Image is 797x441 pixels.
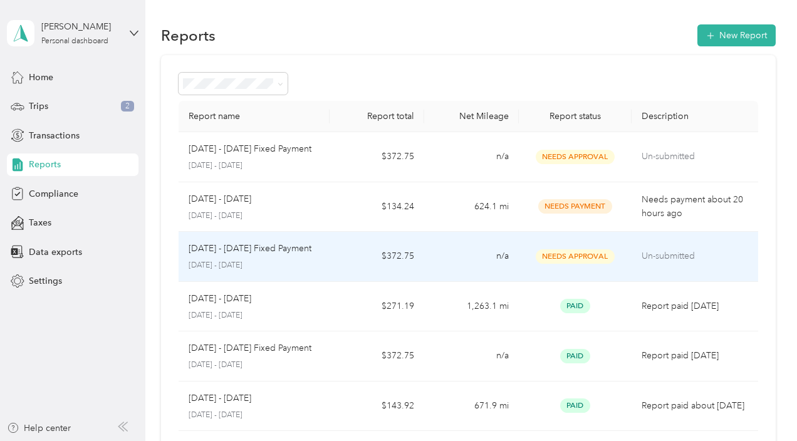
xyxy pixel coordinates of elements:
span: Trips [29,100,48,113]
td: $372.75 [330,331,424,381]
span: Home [29,71,53,84]
td: n/a [424,331,519,381]
td: $143.92 [330,381,424,432]
div: Report status [529,111,622,122]
td: 671.9 mi [424,381,519,432]
td: n/a [424,132,519,182]
div: [PERSON_NAME] [41,20,120,33]
span: Paid [560,349,590,363]
span: Needs Approval [536,249,615,264]
td: 1,263.1 mi [424,282,519,332]
span: Paid [560,299,590,313]
p: [DATE] - [DATE] [189,260,320,271]
th: Report total [330,101,424,132]
button: New Report [697,24,776,46]
button: Help center [7,422,71,435]
p: [DATE] - [DATE] [189,360,320,371]
p: [DATE] - [DATE] [189,310,320,321]
p: [DATE] - [DATE] [189,210,320,222]
td: $372.75 [330,132,424,182]
iframe: Everlance-gr Chat Button Frame [727,371,797,441]
span: Settings [29,274,62,288]
span: Needs Payment [538,199,612,214]
td: $372.75 [330,232,424,282]
td: $271.19 [330,282,424,332]
th: Description [632,101,758,132]
p: [DATE] - [DATE] [189,192,251,206]
th: Report name [179,101,330,132]
p: [DATE] - [DATE] [189,392,251,405]
p: [DATE] - [DATE] [189,160,320,172]
p: [DATE] - [DATE] Fixed Payment [189,142,311,156]
p: Report paid about [DATE] [642,399,748,413]
span: Taxes [29,216,51,229]
span: Data exports [29,246,82,259]
p: [DATE] - [DATE] [189,292,251,306]
p: Un-submitted [642,249,748,263]
span: Paid [560,398,590,413]
td: $134.24 [330,182,424,232]
span: 2 [121,101,134,112]
th: Net Mileage [424,101,519,132]
span: Compliance [29,187,78,200]
span: Reports [29,158,61,171]
p: Needs payment about 20 hours ago [642,193,748,220]
p: Un-submitted [642,150,748,163]
td: 624.1 mi [424,182,519,232]
p: Report paid [DATE] [642,299,748,313]
p: [DATE] - [DATE] Fixed Payment [189,242,311,256]
p: Report paid [DATE] [642,349,748,363]
h1: Reports [161,29,216,42]
span: Transactions [29,129,80,142]
td: n/a [424,232,519,282]
div: Personal dashboard [41,38,108,45]
p: [DATE] - [DATE] Fixed Payment [189,341,311,355]
p: [DATE] - [DATE] [189,410,320,421]
span: Needs Approval [536,150,615,164]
